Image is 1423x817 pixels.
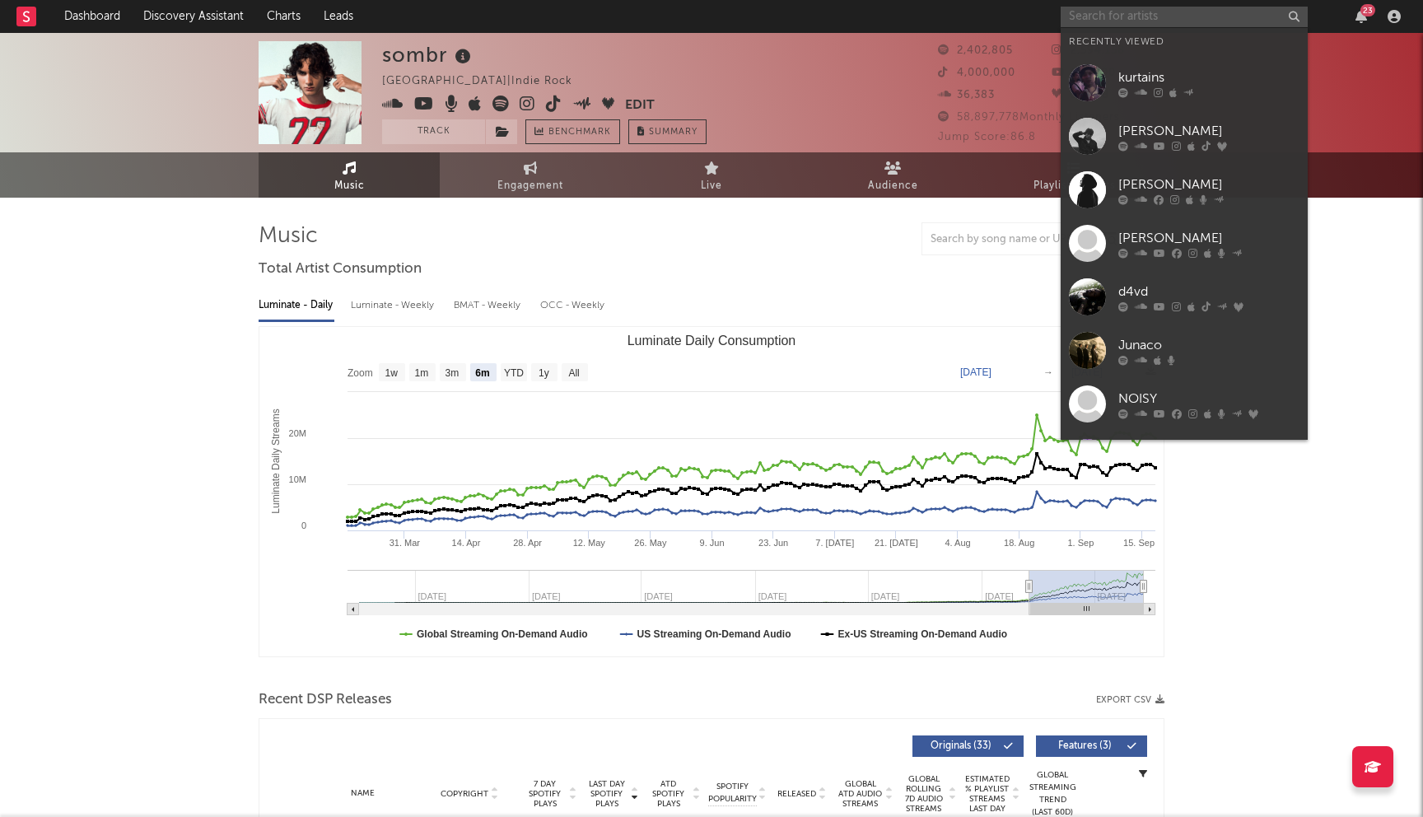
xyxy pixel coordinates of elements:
[539,367,549,379] text: 1y
[1043,366,1053,378] text: →
[334,176,365,196] span: Music
[634,538,667,548] text: 26. May
[289,474,306,484] text: 10M
[802,152,983,198] a: Audience
[348,367,373,379] text: Zoom
[385,367,399,379] text: 1w
[1355,10,1367,23] button: 23
[1052,68,1116,78] span: 617,000
[912,735,1024,757] button: Originals(33)
[390,538,421,548] text: 31. Mar
[1004,538,1034,548] text: 18. Aug
[259,327,1164,656] svg: Luminate Daily Consumption
[646,779,690,809] span: ATD Spotify Plays
[1118,389,1299,408] div: NOISY
[1069,32,1299,52] div: Recently Viewed
[585,779,628,809] span: Last Day Spotify Plays
[875,538,918,548] text: 21. [DATE]
[964,774,1010,814] span: Estimated % Playlist Streams Last Day
[1061,377,1308,431] a: NOISY
[1096,695,1164,705] button: Export CSV
[1061,110,1308,163] a: [PERSON_NAME]
[628,119,707,144] button: Summary
[475,367,489,379] text: 6m
[637,628,791,640] text: US Streaming On-Demand Audio
[868,176,918,196] span: Audience
[938,132,1036,142] span: Jump Score: 86.8
[621,152,802,198] a: Live
[573,538,606,548] text: 12. May
[938,68,1015,78] span: 4,000,000
[1061,217,1308,270] a: [PERSON_NAME]
[309,787,417,800] div: Name
[922,233,1096,246] input: Search by song name or URL
[523,779,567,809] span: 7 Day Spotify Plays
[1061,56,1308,110] a: kurtains
[441,789,488,799] span: Copyright
[815,538,854,548] text: 7. [DATE]
[945,538,970,548] text: 4. Aug
[960,366,991,378] text: [DATE]
[259,259,422,279] span: Total Artist Consumption
[270,408,282,513] text: Luminate Daily Streams
[1067,538,1094,548] text: 1. Sep
[938,90,995,100] span: 36,383
[838,628,1008,640] text: Ex-US Streaming On-Demand Audio
[938,112,1120,123] span: 58,897,778 Monthly Listeners
[1061,324,1308,377] a: Junaco
[1360,4,1375,16] div: 23
[513,538,542,548] text: 28. Apr
[351,292,437,320] div: Luminate - Weekly
[700,538,725,548] text: 9. Jun
[1123,538,1155,548] text: 15. Sep
[525,119,620,144] a: Benchmark
[901,774,946,814] span: Global Rolling 7D Audio Streams
[625,96,655,116] button: Edit
[1118,175,1299,194] div: [PERSON_NAME]
[259,152,440,198] a: Music
[540,292,606,320] div: OCC - Weekly
[837,779,883,809] span: Global ATD Audio Streams
[382,119,485,144] button: Track
[1052,45,1125,56] span: 2,594,158
[301,521,306,530] text: 0
[628,334,796,348] text: Luminate Daily Consumption
[497,176,563,196] span: Engagement
[289,428,306,438] text: 20M
[1118,282,1299,301] div: d4vd
[1033,176,1115,196] span: Playlists/Charts
[701,176,722,196] span: Live
[259,292,334,320] div: Luminate - Daily
[382,41,475,68] div: sombr
[1052,90,1109,100] span: 67,648
[1061,431,1308,484] a: La Reezy
[1036,735,1147,757] button: Features(3)
[415,367,429,379] text: 1m
[983,152,1164,198] a: Playlists/Charts
[708,781,757,805] span: Spotify Popularity
[440,152,621,198] a: Engagement
[417,628,588,640] text: Global Streaming On-Demand Audio
[1061,7,1308,27] input: Search for artists
[938,45,1013,56] span: 2,402,805
[1061,270,1308,324] a: d4vd
[1118,335,1299,355] div: Junaco
[1118,121,1299,141] div: [PERSON_NAME]
[649,128,698,137] span: Summary
[382,72,591,91] div: [GEOGRAPHIC_DATA] | Indie Rock
[777,789,816,799] span: Released
[454,292,524,320] div: BMAT - Weekly
[1061,163,1308,217] a: [PERSON_NAME]
[548,123,611,142] span: Benchmark
[1118,228,1299,248] div: [PERSON_NAME]
[259,690,392,710] span: Recent DSP Releases
[1047,741,1122,751] span: Features ( 3 )
[452,538,481,548] text: 14. Apr
[1118,68,1299,87] div: kurtains
[504,367,524,379] text: YTD
[446,367,460,379] text: 3m
[758,538,788,548] text: 23. Jun
[568,367,579,379] text: All
[923,741,999,751] span: Originals ( 33 )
